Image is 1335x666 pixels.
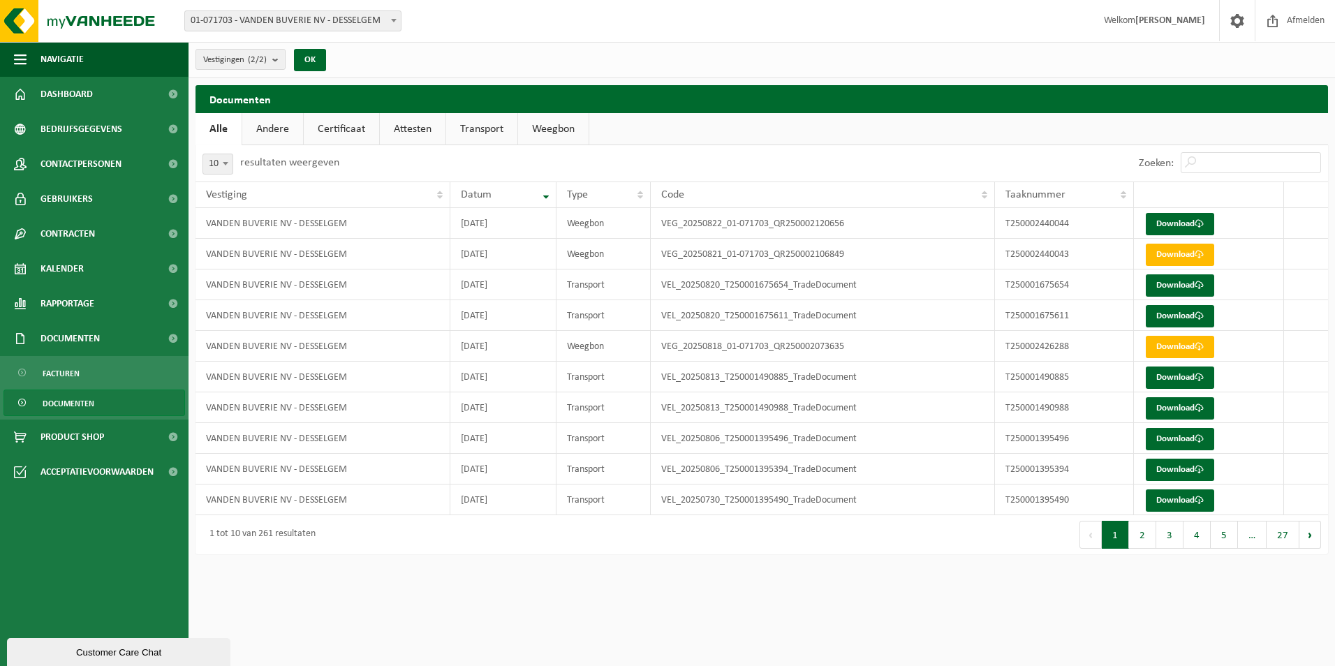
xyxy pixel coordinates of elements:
[1146,459,1214,481] a: Download
[196,49,286,70] button: Vestigingen(2/2)
[40,182,93,216] span: Gebruikers
[450,362,556,392] td: [DATE]
[40,112,122,147] span: Bedrijfsgegevens
[1146,489,1214,512] a: Download
[651,331,995,362] td: VEG_20250818_01-071703_QR250002073635
[196,392,450,423] td: VANDEN BUVERIE NV - DESSELGEM
[556,208,651,239] td: Weegbon
[1129,521,1156,549] button: 2
[1238,521,1267,549] span: …
[40,286,94,321] span: Rapportage
[40,147,121,182] span: Contactpersonen
[196,113,242,145] a: Alle
[206,189,247,200] span: Vestiging
[995,208,1134,239] td: T250002440044
[556,362,651,392] td: Transport
[567,189,588,200] span: Type
[202,154,233,175] span: 10
[651,392,995,423] td: VEL_20250813_T250001490988_TradeDocument
[651,362,995,392] td: VEL_20250813_T250001490885_TradeDocument
[242,113,303,145] a: Andere
[196,208,450,239] td: VANDEN BUVERIE NV - DESSELGEM
[240,157,339,168] label: resultaten weergeven
[995,239,1134,269] td: T250002440043
[450,239,556,269] td: [DATE]
[450,454,556,484] td: [DATE]
[380,113,445,145] a: Attesten
[450,423,556,454] td: [DATE]
[196,239,450,269] td: VANDEN BUVERIE NV - DESSELGEM
[995,362,1134,392] td: T250001490885
[202,522,316,547] div: 1 tot 10 van 261 resultaten
[184,10,401,31] span: 01-071703 - VANDEN BUVERIE NV - DESSELGEM
[1139,158,1174,169] label: Zoeken:
[196,454,450,484] td: VANDEN BUVERIE NV - DESSELGEM
[1146,397,1214,420] a: Download
[1146,274,1214,297] a: Download
[995,454,1134,484] td: T250001395394
[40,42,84,77] span: Navigatie
[294,49,326,71] button: OK
[40,216,95,251] span: Contracten
[43,390,94,417] span: Documenten
[995,331,1134,362] td: T250002426288
[1146,428,1214,450] a: Download
[196,362,450,392] td: VANDEN BUVERIE NV - DESSELGEM
[651,269,995,300] td: VEL_20250820_T250001675654_TradeDocument
[1146,336,1214,358] a: Download
[3,390,185,416] a: Documenten
[651,484,995,515] td: VEL_20250730_T250001395490_TradeDocument
[248,55,267,64] count: (2/2)
[1183,521,1211,549] button: 4
[556,239,651,269] td: Weegbon
[556,423,651,454] td: Transport
[556,454,651,484] td: Transport
[651,423,995,454] td: VEL_20250806_T250001395496_TradeDocument
[196,484,450,515] td: VANDEN BUVERIE NV - DESSELGEM
[556,331,651,362] td: Weegbon
[1146,244,1214,266] a: Download
[1135,15,1205,26] strong: [PERSON_NAME]
[450,392,556,423] td: [DATE]
[40,251,84,286] span: Kalender
[304,113,379,145] a: Certificaat
[450,300,556,331] td: [DATE]
[556,269,651,300] td: Transport
[203,154,233,174] span: 10
[995,269,1134,300] td: T250001675654
[1146,367,1214,389] a: Download
[995,423,1134,454] td: T250001395496
[450,484,556,515] td: [DATE]
[7,635,233,666] iframe: chat widget
[1146,213,1214,235] a: Download
[196,300,450,331] td: VANDEN BUVERIE NV - DESSELGEM
[1079,521,1102,549] button: Previous
[40,420,104,454] span: Product Shop
[556,484,651,515] td: Transport
[651,208,995,239] td: VEG_20250822_01-071703_QR250002120656
[1211,521,1238,549] button: 5
[40,77,93,112] span: Dashboard
[1146,305,1214,327] a: Download
[995,484,1134,515] td: T250001395490
[185,11,401,31] span: 01-071703 - VANDEN BUVERIE NV - DESSELGEM
[40,321,100,356] span: Documenten
[1156,521,1183,549] button: 3
[196,269,450,300] td: VANDEN BUVERIE NV - DESSELGEM
[461,189,492,200] span: Datum
[203,50,267,71] span: Vestigingen
[651,239,995,269] td: VEG_20250821_01-071703_QR250002106849
[518,113,589,145] a: Weegbon
[995,300,1134,331] td: T250001675611
[446,113,517,145] a: Transport
[40,454,154,489] span: Acceptatievoorwaarden
[556,300,651,331] td: Transport
[556,392,651,423] td: Transport
[651,454,995,484] td: VEL_20250806_T250001395394_TradeDocument
[1267,521,1299,549] button: 27
[995,392,1134,423] td: T250001490988
[651,300,995,331] td: VEL_20250820_T250001675611_TradeDocument
[1299,521,1321,549] button: Next
[196,331,450,362] td: VANDEN BUVERIE NV - DESSELGEM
